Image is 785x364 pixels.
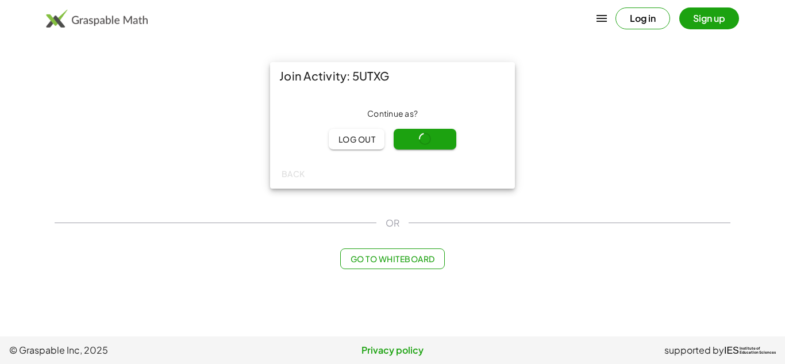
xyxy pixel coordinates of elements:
[338,134,375,144] span: Log out
[270,62,515,90] div: Join Activity: 5UTXG
[724,345,739,356] span: IES
[340,248,444,269] button: Go to Whiteboard
[724,343,776,357] a: IESInstitute ofEducation Sciences
[265,343,521,357] a: Privacy policy
[350,254,434,264] span: Go to Whiteboard
[9,343,265,357] span: © Graspable Inc, 2025
[279,108,506,120] div: Continue as ?
[329,129,384,150] button: Log out
[679,7,739,29] button: Sign up
[664,343,724,357] span: supported by
[386,216,399,230] span: OR
[740,347,776,355] span: Institute of Education Sciences
[615,7,670,29] button: Log in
